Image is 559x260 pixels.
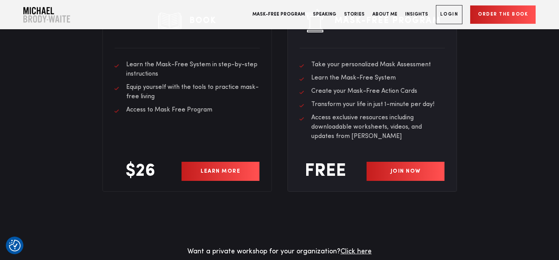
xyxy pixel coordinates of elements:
button: Consent Preferences [9,240,21,251]
img: Company Logo [23,7,70,23]
li: Take your personalized Mask Assessment [300,60,445,69]
li: Learn the Mask-Free System [300,73,445,83]
a: Login [436,5,463,24]
li: Transform your life in just 1-minute per day! [300,100,445,109]
li: Equip yourself with the tools to practice mask-free living [115,83,260,101]
p: $26 [115,159,166,184]
a: JOIN NOW [367,162,445,181]
li: Create your Mask-Free Action Cards [300,87,445,96]
img: Revisit consent button [9,240,21,251]
a: LEARN MORE [182,162,260,181]
span: Learn the Mask-Free System in step-by-step instructions [126,62,257,77]
a: Order the book [470,5,536,24]
p: FREE [300,159,351,184]
span: Want a private workshop for your organization? [187,248,340,255]
a: Click here [340,248,372,255]
a: Company Logo Company Logo [23,7,70,23]
li: Access exclusive resources including downloadable worksheets, videos, and updates from [PERSON_NAME] [300,113,445,141]
li: Access to Mask Free Program [115,105,260,115]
